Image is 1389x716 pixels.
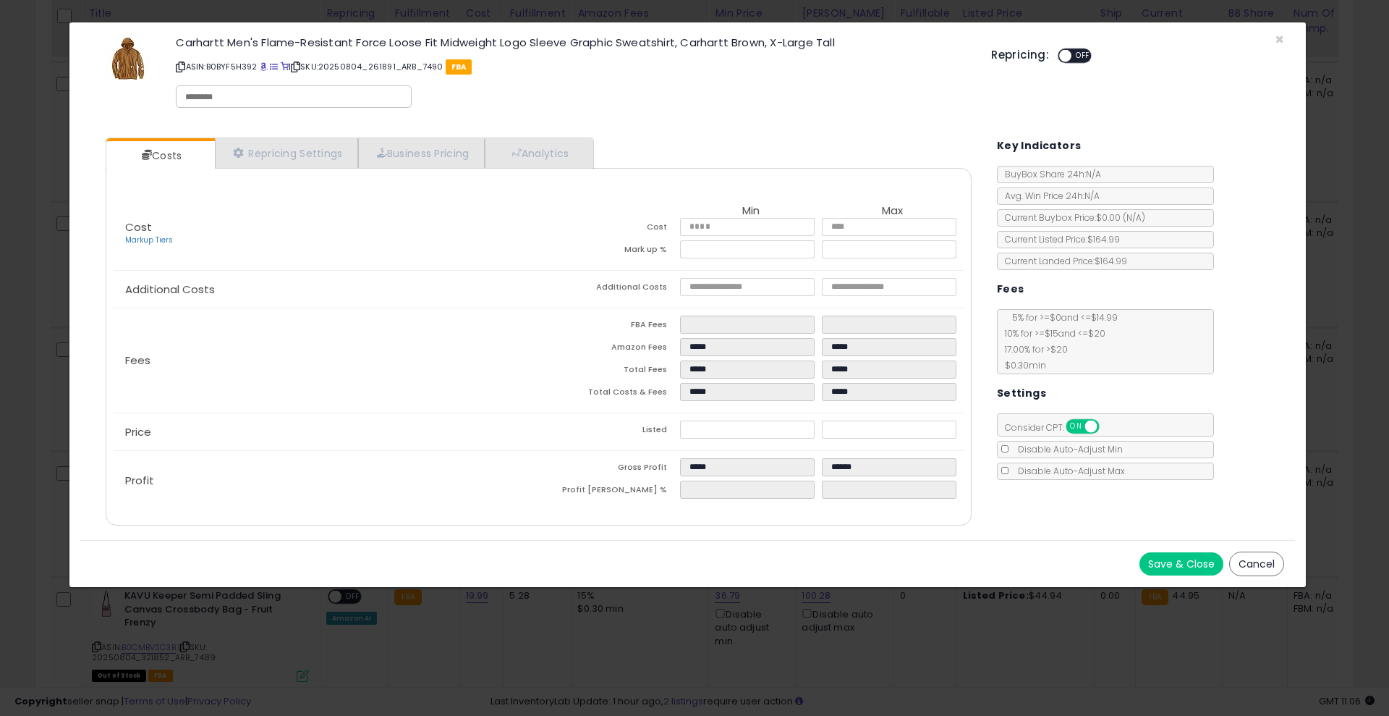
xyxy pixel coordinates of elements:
[1275,29,1284,50] span: ×
[997,280,1024,298] h5: Fees
[538,338,680,361] td: Amazon Fees
[538,278,680,300] td: Additional Costs
[1123,211,1145,224] span: ( N/A )
[538,458,680,481] td: Gross Profit
[998,421,1118,434] span: Consider CPT:
[538,316,680,338] td: FBA Fees
[998,168,1101,180] span: BuyBox Share 24h: N/A
[1096,211,1145,224] span: $0.00
[176,55,969,78] p: ASIN: B0BYF5H392 | SKU: 20250804_261891_ARB_7490
[114,426,538,438] p: Price
[176,37,969,48] h3: Carhartt Men's Flame-Resistant Force Loose Fit Midweight Logo Sleeve Graphic Sweatshirt, Carhartt...
[998,327,1105,340] span: 10 % for >= $15 and <= $20
[998,233,1120,245] span: Current Listed Price: $164.99
[998,343,1068,355] span: 17.00 % for > $20
[270,61,278,72] a: All offer listings
[1139,552,1223,576] button: Save & Close
[1005,311,1118,324] span: 5 % for >= $0 and <= $14.99
[998,190,1100,202] span: Avg. Win Price 24h: N/A
[358,138,485,168] a: Business Pricing
[114,355,538,366] p: Fees
[281,61,289,72] a: Your listing only
[215,138,358,168] a: Repricing Settings
[538,361,680,383] td: Total Fees
[997,137,1082,155] h5: Key Indicators
[998,211,1145,224] span: Current Buybox Price:
[680,205,822,218] th: Min
[1097,421,1120,433] span: OFF
[538,481,680,503] td: Profit [PERSON_NAME] %
[106,37,150,80] img: 41FSFqFk9wL._SL60_.jpg
[538,383,680,405] td: Total Costs & Fees
[822,205,964,218] th: Max
[538,218,680,240] td: Cost
[997,384,1046,403] h5: Settings
[538,240,680,263] td: Mark up %
[998,359,1046,371] span: $0.30 min
[538,421,680,443] td: Listed
[125,235,173,245] a: Markup Tiers
[1011,443,1123,455] span: Disable Auto-Adjust Min
[485,138,592,168] a: Analytics
[114,284,538,295] p: Additional Costs
[446,59,472,75] span: FBA
[260,61,268,72] a: BuyBox page
[1011,465,1125,477] span: Disable Auto-Adjust Max
[991,49,1049,61] h5: Repricing:
[1229,552,1284,576] button: Cancel
[114,475,538,487] p: Profit
[106,141,213,170] a: Costs
[114,222,538,246] p: Cost
[998,255,1127,267] span: Current Landed Price: $164.99
[1067,421,1085,433] span: ON
[1071,50,1095,62] span: OFF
